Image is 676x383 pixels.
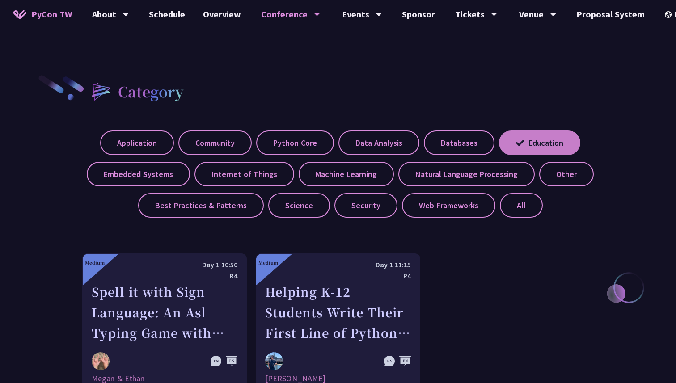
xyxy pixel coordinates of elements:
[178,130,252,155] label: Community
[424,130,494,155] label: Databases
[100,130,174,155] label: Application
[265,259,411,270] div: Day 1 11:15
[334,193,397,218] label: Security
[258,259,278,266] div: Medium
[92,282,237,343] div: Spell it with Sign Language: An Asl Typing Game with MediaPipe
[256,130,334,155] label: Python Core
[92,259,237,270] div: Day 1 10:50
[194,162,294,186] label: Internet of Things
[92,270,237,282] div: R4
[338,130,419,155] label: Data Analysis
[85,259,105,266] div: Medium
[265,270,411,282] div: R4
[299,162,394,186] label: Machine Learning
[265,282,411,343] div: Helping K-12 Students Write Their First Line of Python: Building a Game-Based Learning Platform w...
[4,3,81,25] a: PyCon TW
[402,193,495,218] label: Web Frameworks
[539,162,594,186] label: Other
[500,193,543,218] label: All
[92,352,110,370] img: Megan & Ethan
[665,11,674,18] img: Locale Icon
[87,162,190,186] label: Embedded Systems
[82,74,118,108] img: heading-bullet
[31,8,72,21] span: PyCon TW
[138,193,264,218] label: Best Practices & Patterns
[499,130,580,155] label: Education
[13,10,27,19] img: Home icon of PyCon TW 2025
[265,352,283,370] img: Chieh-Hung Cheng
[118,80,184,102] h2: Category
[398,162,535,186] label: Natural Language Processing
[268,193,330,218] label: Science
